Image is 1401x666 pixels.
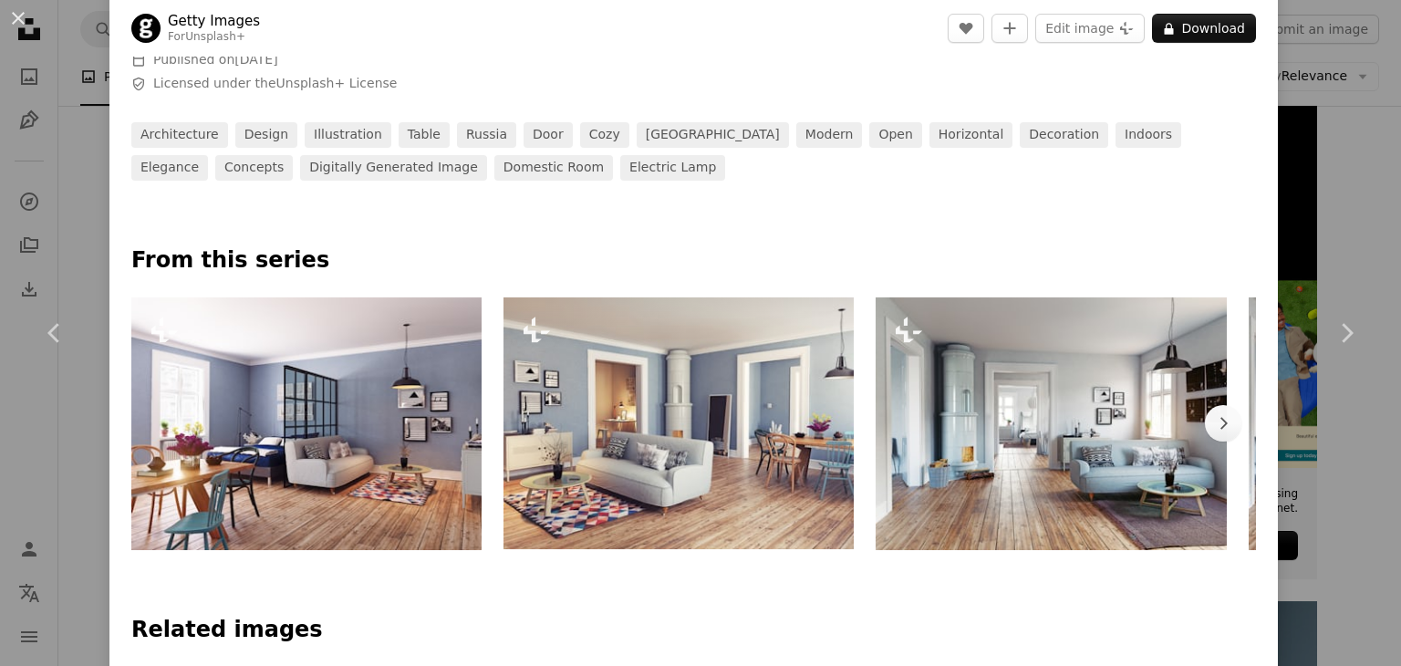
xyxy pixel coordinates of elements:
[876,415,1226,432] a: The Modern interior. Scandinavian design style. 3d rendering illustration concept
[620,155,725,181] a: electric lamp
[929,122,1012,148] a: horizontal
[1035,14,1145,43] button: Edit image
[131,122,228,148] a: architecture
[796,122,863,148] a: modern
[637,122,789,148] a: [GEOGRAPHIC_DATA]
[503,415,854,432] a: Modern apartment. Scandinavian design style. 3d rendering illustration concept
[494,155,613,181] a: domestic room
[503,297,854,550] img: Modern apartment. Scandinavian design style. 3d rendering illustration concept
[876,297,1226,550] img: The Modern interior. Scandinavian design style. 3d rendering illustration concept
[580,122,629,148] a: cozy
[1152,14,1256,43] button: Download
[168,12,260,30] a: Getty Images
[153,75,397,93] span: Licensed under the
[131,297,482,550] img: Modern apartment. Scandinavian design style. 3d rendering illustration concept
[131,246,1256,276] p: From this series
[300,155,487,181] a: digitally generated image
[185,30,245,43] a: Unsplash+
[131,14,161,43] img: Go to Getty Images's profile
[131,155,208,181] a: elegance
[399,122,450,148] a: table
[1205,405,1241,442] button: scroll list to the right
[1020,122,1108,148] a: decoration
[1116,122,1181,148] a: indoors
[305,122,391,148] a: illustration
[869,122,921,148] a: open
[276,76,398,90] a: Unsplash+ License
[235,122,297,148] a: design
[457,122,516,148] a: russia
[153,52,278,67] span: Published on
[524,122,573,148] a: door
[168,30,260,45] div: For
[991,14,1028,43] button: Add to Collection
[1292,245,1401,421] a: Next
[131,616,1256,645] h4: Related images
[131,415,482,432] a: Modern apartment. Scandinavian design style. 3d rendering illustration concept
[234,52,277,67] time: August 31, 2022 at 10:17:19 PM GMT+6
[215,155,293,181] a: concepts
[948,14,984,43] button: Like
